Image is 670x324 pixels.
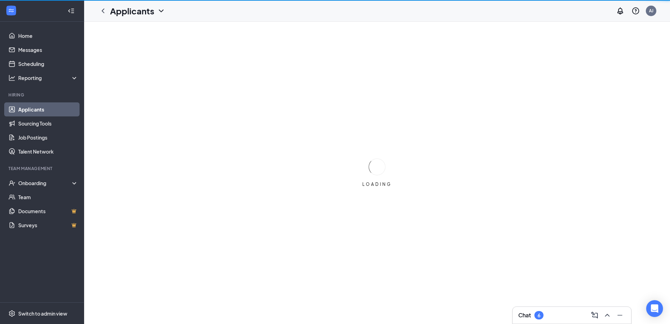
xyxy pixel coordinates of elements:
[8,92,77,98] div: Hiring
[590,311,599,319] svg: ComposeMessage
[18,180,72,187] div: Onboarding
[18,29,78,43] a: Home
[616,311,624,319] svg: Minimize
[646,300,663,317] div: Open Intercom Messenger
[99,7,107,15] svg: ChevronLeft
[8,310,15,317] svg: Settings
[589,310,600,321] button: ComposeMessage
[602,310,613,321] button: ChevronUp
[18,74,78,81] div: Reporting
[18,310,67,317] div: Switch to admin view
[649,8,654,14] div: AJ
[157,7,165,15] svg: ChevronDown
[538,312,540,318] div: 6
[18,130,78,144] a: Job Postings
[8,7,15,14] svg: WorkstreamLogo
[518,311,531,319] h3: Chat
[18,218,78,232] a: SurveysCrown
[614,310,625,321] button: Minimize
[8,166,77,171] div: Team Management
[110,5,154,17] h1: Applicants
[68,7,75,14] svg: Collapse
[18,43,78,57] a: Messages
[616,7,624,15] svg: Notifications
[603,311,611,319] svg: ChevronUp
[18,57,78,71] a: Scheduling
[360,181,395,187] div: LOADING
[18,204,78,218] a: DocumentsCrown
[18,102,78,116] a: Applicants
[8,74,15,81] svg: Analysis
[8,180,15,187] svg: UserCheck
[18,116,78,130] a: Sourcing Tools
[18,190,78,204] a: Team
[18,144,78,158] a: Talent Network
[631,7,640,15] svg: QuestionInfo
